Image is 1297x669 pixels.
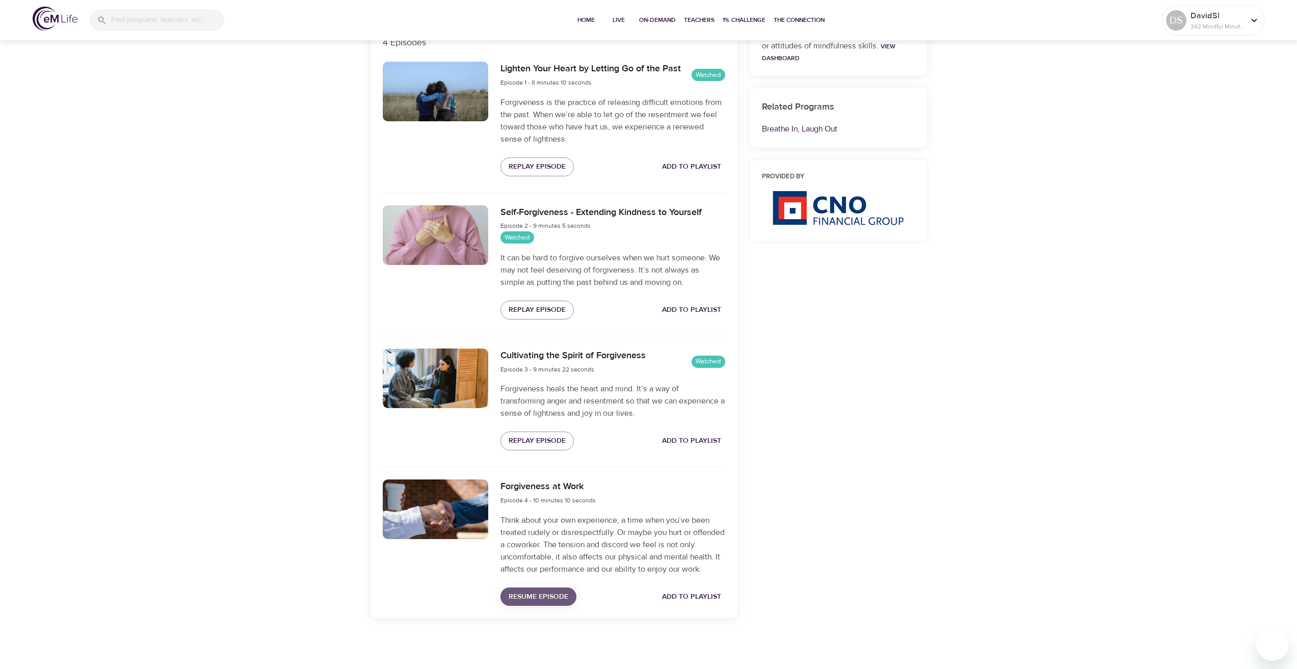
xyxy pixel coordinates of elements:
button: Add to Playlist [658,587,725,606]
button: Replay Episode [500,301,574,319]
span: Replay Episode [509,160,566,173]
span: Watched [692,357,725,366]
span: Episode 2 - 9 minutes 5 seconds [500,222,591,230]
span: Resume Episode [509,591,568,603]
p: 4 Episodes [383,36,725,49]
p: DavidSl [1190,10,1245,22]
span: Live [606,15,631,25]
p: Forgiveness heals the heart and mind. It’s a way of transforming anger and resentment so that we ... [500,383,725,419]
p: 342 Mindful Minutes [1190,22,1245,31]
span: Episode 4 - 10 minutes 10 seconds [500,496,596,504]
button: Add to Playlist [658,157,725,176]
p: It can be hard to forgive ourselves when we hurt someone. We may not feel deserving of forgivenes... [500,252,725,288]
button: Add to Playlist [658,301,725,319]
span: On-Demand [639,15,676,25]
img: logo [33,7,77,31]
div: DS [1166,10,1186,31]
span: Add to Playlist [662,304,721,316]
img: CNO%20logo.png [772,191,904,225]
span: Episode 1 - 8 minutes 10 seconds [500,78,592,87]
button: Add to Playlist [658,432,725,450]
span: Watched [500,233,534,243]
span: Watched [692,70,725,80]
p: Forgiveness is the practice of releasing difficult emotions from the past. When we’re able to let... [500,96,725,145]
span: Episode 3 - 9 minutes 22 seconds [500,365,594,373]
span: Home [574,15,598,25]
h6: Lighten Your Heart by Letting Go of the Past [500,62,681,76]
a: Breathe In, Laugh Out [762,124,837,134]
button: Resume Episode [500,587,576,606]
h6: Cultivating the Spirit of Forgiveness [500,349,646,363]
span: Teachers [684,15,714,25]
p: Think about your own experience, a time when you’ve been treated rudely or disrespectfully. Or ma... [500,514,725,575]
span: Add to Playlist [662,591,721,603]
span: Replay Episode [509,435,566,447]
span: The Connection [774,15,825,25]
h6: Forgiveness at Work [500,479,596,494]
a: View Dashboard [762,42,895,62]
span: Add to Playlist [662,160,721,173]
h6: Provided by [762,172,915,182]
span: Replay Episode [509,304,566,316]
span: 1% Challenge [723,15,765,25]
h6: Self-Forgiveness - Extending Kindness to Yourself [500,205,702,220]
button: Replay Episode [500,157,574,176]
h6: Related Programs [762,100,915,115]
input: Find programs, teachers, etc... [111,9,224,31]
button: Replay Episode [500,432,574,450]
span: Add to Playlist [662,435,721,447]
iframe: Button to launch messaging window [1256,628,1289,661]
